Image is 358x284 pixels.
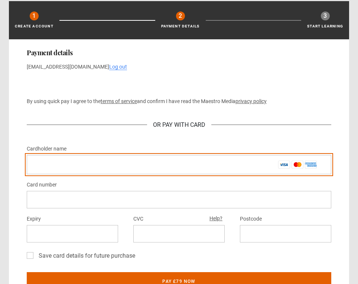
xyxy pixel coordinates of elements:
label: Save card details for future purchase [36,251,135,260]
label: CVC [133,215,143,224]
iframe: Secure payment button frame [27,77,331,92]
div: Or Pay With Card [147,120,211,129]
iframe: Secure expiration date input frame [33,230,112,237]
button: Help? [207,214,225,224]
div: 3 [321,11,330,20]
p: Payment details [161,23,200,29]
iframe: Secure CVC input frame [139,230,219,237]
iframe: Secure postal code input frame [246,230,325,237]
label: Cardholder name [27,145,66,153]
p: Create Account [15,23,53,29]
label: Expiry [27,215,41,224]
h2: Payment details [27,48,331,57]
label: Card number [27,181,57,189]
a: terms of service [101,98,137,104]
iframe: Secure card number input frame [33,196,325,203]
div: 1 [30,11,39,20]
p: [EMAIL_ADDRESS][DOMAIN_NAME] [27,63,331,71]
p: Start learning [307,23,343,29]
a: privacy policy [235,98,267,104]
a: Log out [109,64,127,70]
div: 2 [176,11,185,20]
label: Postcode [240,215,262,224]
p: By using quick pay I agree to the and confirm I have read the Maestro Media [27,98,331,105]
